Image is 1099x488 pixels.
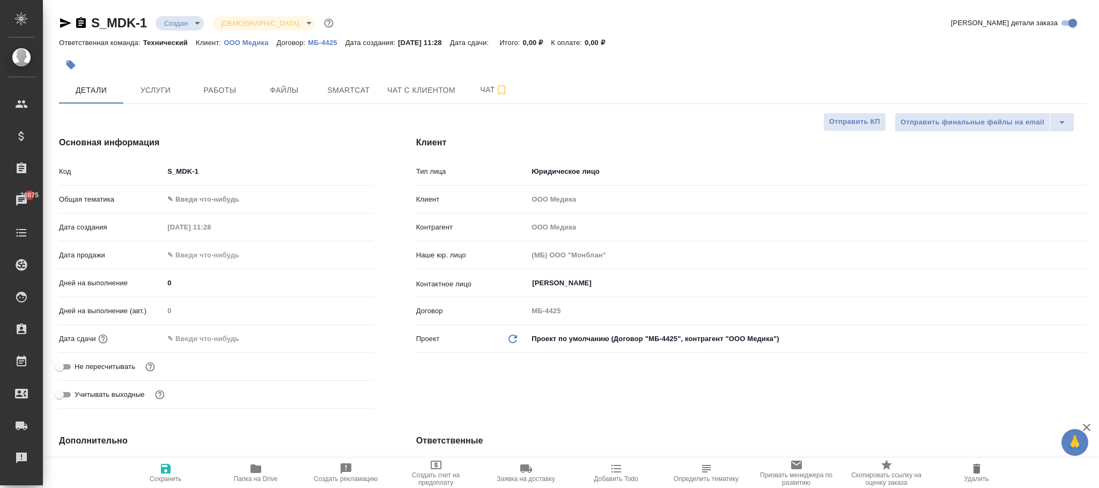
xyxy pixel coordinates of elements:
span: Работы [194,84,246,97]
p: Наше юр. лицо [416,250,528,261]
p: Дата сдачи [59,334,96,344]
input: ✎ Введи что-нибудь [164,164,373,179]
button: Отправить КП [823,113,886,131]
button: Создан [161,19,191,28]
h4: Основная информация [59,136,373,149]
p: Общая тематика [59,194,164,205]
p: Дата создания [59,222,164,233]
p: ООО Медика [224,39,276,47]
span: Создать рекламацию [314,475,378,483]
p: Дата продажи [59,250,164,261]
button: Добавить Todo [571,458,661,488]
svg: Подписаться [495,84,508,97]
div: Создан [212,16,315,31]
p: Клиент [416,194,528,205]
span: Smartcat [323,84,374,97]
button: Скопировать ссылку [75,17,87,29]
span: Призвать менеджера по развитию [758,471,835,486]
input: Пустое поле [528,303,1087,319]
button: Open [1081,282,1083,284]
input: Пустое поле [528,191,1087,207]
button: Папка на Drive [211,458,301,488]
input: ✎ Введи что-нибудь [164,331,257,346]
span: 🙏 [1066,431,1084,454]
p: МБ-4425 [308,39,345,47]
p: Дней на выполнение (авт.) [59,306,164,316]
p: Ответственная команда: [59,39,143,47]
span: Детали [65,84,117,97]
button: Если добавить услуги и заполнить их объемом, то дата рассчитается автоматически [96,332,110,346]
button: Создать рекламацию [301,458,391,488]
span: Удалить [964,475,989,483]
p: Дата создания: [345,39,398,47]
p: Тип лица [416,166,528,177]
span: Скопировать ссылку на оценку заказа [848,471,925,486]
span: Отправить финальные файлы на email [901,116,1044,129]
button: [DEMOGRAPHIC_DATA] [218,19,302,28]
p: Договор: [277,39,308,47]
button: Призвать менеджера по развитию [751,458,842,488]
input: Пустое поле [528,247,1087,263]
p: Итого: [499,39,522,47]
span: Файлы [259,84,310,97]
span: Чат с клиентом [387,84,455,97]
div: Проект по умолчанию (Договор "МБ-4425", контрагент "ООО Медика") [528,330,1087,348]
button: Доп статусы указывают на важность/срочность заказа [322,16,336,30]
span: Добавить Todo [594,475,638,483]
span: Создать счет на предоплату [397,471,475,486]
h4: Клиент [416,136,1087,149]
p: Договор [416,306,528,316]
span: Заявка на доставку [497,475,555,483]
p: Контактное лицо [416,279,528,290]
span: [PERSON_NAME] детали заказа [951,18,1058,28]
input: Пустое поле [164,303,373,319]
button: Удалить [932,458,1022,488]
span: Услуги [130,84,181,97]
button: Добавить менеджера [531,457,557,483]
button: Определить тематику [661,458,751,488]
p: Проект [416,334,440,344]
button: Скопировать ссылку на оценку заказа [842,458,932,488]
button: Отправить финальные файлы на email [895,113,1050,132]
span: Определить тематику [674,475,739,483]
button: Включи, если не хочешь, чтобы указанная дата сдачи изменилась после переставления заказа в 'Подтв... [143,360,157,374]
input: Пустое поле [528,219,1087,235]
div: ✎ Введи что-нибудь [164,190,373,209]
p: [DATE] 11:28 [398,39,450,47]
button: Заявка на доставку [481,458,571,488]
div: Создан [156,16,204,31]
span: Учитывать выходные [75,389,145,400]
div: Юридическое лицо [528,162,1087,181]
span: Не пересчитывать [75,361,135,372]
input: ✎ Введи что-нибудь [164,275,373,291]
h4: Дополнительно [59,434,373,447]
span: Чат [468,83,520,97]
div: ✎ Введи что-нибудь [167,194,360,205]
input: Пустое поле [164,219,257,235]
a: МБ-4425 [308,38,345,47]
button: Добавить тэг [59,53,83,77]
button: 🙏 [1061,429,1088,456]
p: 0,00 ₽ [585,39,613,47]
button: Сохранить [121,458,211,488]
button: Создать счет на предоплату [391,458,481,488]
p: Код [59,166,164,177]
p: К оплате: [551,39,585,47]
span: Отправить КП [829,116,880,128]
p: Клиент: [196,39,224,47]
button: Скопировать ссылку для ЯМессенджера [59,17,72,29]
h4: Ответственные [416,434,1087,447]
p: 0,00 ₽ [523,39,551,47]
p: Контрагент [416,222,528,233]
input: ✎ Введи что-нибудь [164,247,257,263]
p: Технический [143,39,196,47]
span: Папка на Drive [234,475,278,483]
a: ООО Медика [224,38,276,47]
p: Дата сдачи: [450,39,491,47]
a: S_MDK-1 [91,16,147,30]
button: Выбери, если сб и вс нужно считать рабочими днями для выполнения заказа. [153,388,167,402]
span: 36875 [14,190,45,201]
div: split button [895,113,1074,132]
a: 36875 [3,187,40,214]
span: Сохранить [150,475,182,483]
